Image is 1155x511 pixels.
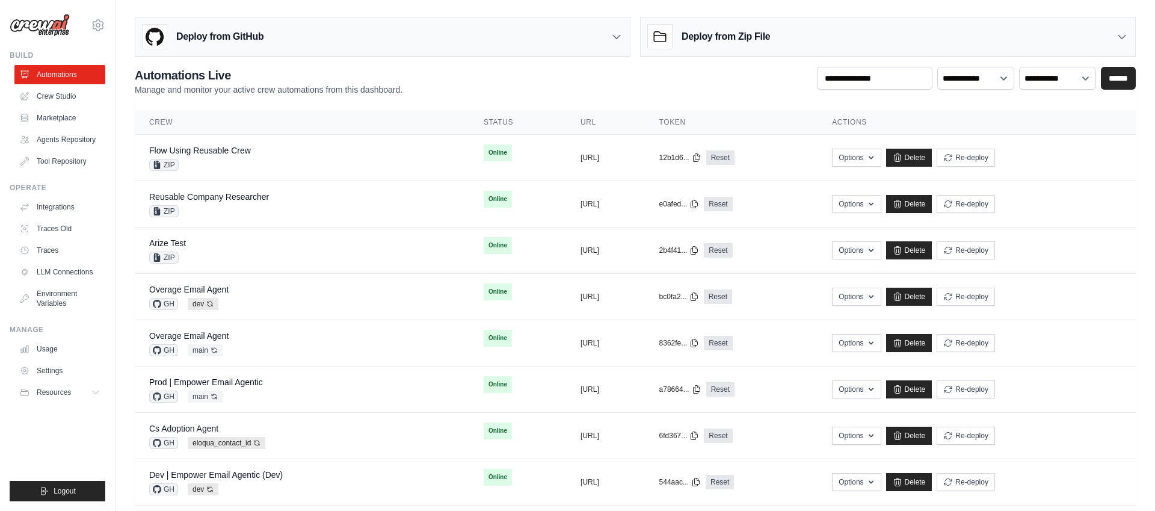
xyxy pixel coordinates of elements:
[14,152,105,171] a: Tool Repository
[704,290,732,304] a: Reset
[706,382,735,397] a: Reset
[14,361,105,380] a: Settings
[832,334,881,352] button: Options
[832,241,881,259] button: Options
[149,252,179,264] span: ZIP
[149,470,283,480] a: Dev | Empower Email Agentic (Dev)
[886,334,932,352] a: Delete
[886,149,932,167] a: Delete
[886,241,932,259] a: Delete
[886,427,932,445] a: Delete
[149,344,178,356] span: GH
[832,288,881,306] button: Options
[149,238,186,248] a: Arize Test
[704,243,732,258] a: Reset
[937,473,995,491] button: Re-deploy
[188,298,218,310] span: dev
[149,377,263,387] a: Prod | Empower Email Agentic
[149,146,251,155] a: Flow Using Reusable Crew
[37,388,71,397] span: Resources
[886,380,932,398] a: Delete
[484,376,512,393] span: Online
[149,205,179,217] span: ZIP
[706,150,735,165] a: Reset
[149,483,178,495] span: GH
[832,149,881,167] button: Options
[484,469,512,486] span: Online
[14,262,105,282] a: LLM Connections
[188,344,223,356] span: main
[659,292,699,302] button: bc0fa2...
[704,336,732,350] a: Reset
[937,195,995,213] button: Re-deploy
[135,110,469,135] th: Crew
[188,483,218,495] span: dev
[937,241,995,259] button: Re-deploy
[484,144,512,161] span: Online
[706,475,734,489] a: Reset
[149,285,229,294] a: Overage Email Agent
[14,219,105,238] a: Traces Old
[484,237,512,254] span: Online
[14,65,105,84] a: Automations
[14,339,105,359] a: Usage
[484,330,512,347] span: Online
[149,391,178,403] span: GH
[10,51,105,60] div: Build
[14,108,105,128] a: Marketplace
[659,246,700,255] button: 2b4f41...
[886,288,932,306] a: Delete
[704,197,732,211] a: Reset
[135,67,402,84] h2: Automations Live
[143,25,167,49] img: GitHub Logo
[14,197,105,217] a: Integrations
[10,481,105,501] button: Logout
[937,380,995,398] button: Re-deploy
[469,110,566,135] th: Status
[886,195,932,213] a: Delete
[659,153,701,163] button: 12b1d6...
[937,288,995,306] button: Re-deploy
[149,437,178,449] span: GH
[659,477,701,487] button: 544aac...
[818,110,1136,135] th: Actions
[659,431,700,441] button: 6fd367...
[484,191,512,208] span: Online
[832,195,881,213] button: Options
[645,110,818,135] th: Token
[704,429,732,443] a: Reset
[682,29,770,44] h3: Deploy from Zip File
[14,284,105,313] a: Environment Variables
[149,331,229,341] a: Overage Email Agent
[484,423,512,439] span: Online
[1095,453,1155,511] iframe: Chat Widget
[10,14,70,37] img: Logo
[135,84,402,96] p: Manage and monitor your active crew automations from this dashboard.
[937,334,995,352] button: Re-deploy
[149,298,178,310] span: GH
[188,391,223,403] span: main
[10,325,105,335] div: Manage
[659,199,700,209] button: e0afed...
[566,110,645,135] th: URL
[176,29,263,44] h3: Deploy from GitHub
[832,427,881,445] button: Options
[10,183,105,193] div: Operate
[14,87,105,106] a: Crew Studio
[14,241,105,260] a: Traces
[832,473,881,491] button: Options
[886,473,932,491] a: Delete
[659,385,701,394] button: a78664...
[484,283,512,300] span: Online
[149,192,269,202] a: Reusable Company Researcher
[149,159,179,171] span: ZIP
[659,338,700,348] button: 8362fe...
[149,424,218,433] a: Cs Adoption Agent
[14,383,105,402] button: Resources
[937,149,995,167] button: Re-deploy
[188,437,265,449] span: eloqua_contact_id
[14,130,105,149] a: Agents Repository
[54,486,76,496] span: Logout
[832,380,881,398] button: Options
